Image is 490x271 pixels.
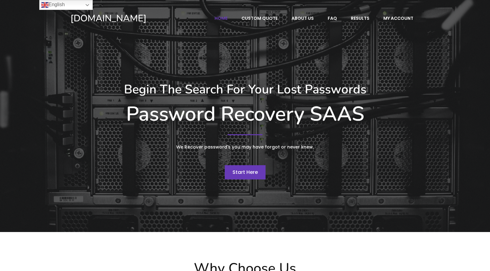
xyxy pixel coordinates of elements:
span: Results [351,15,369,21]
a: FAQ [321,12,343,24]
a: Custom Quote [235,12,284,24]
span: Custom Quote [241,15,278,21]
span: My account [383,15,413,21]
a: Results [344,12,376,24]
a: [DOMAIN_NAME] [70,12,189,24]
span: FAQ [328,15,337,21]
a: Home [208,12,234,24]
a: My account [377,12,420,24]
h3: Begin The Search For Your Lost Passwords [70,82,420,97]
a: About Us [285,12,320,24]
span: Start Here [232,169,258,176]
p: We Recover password's you may have forgot or never knew. [129,143,361,151]
span: Home [215,15,228,21]
h1: Password Recovery SAAS [70,102,420,126]
span: About Us [292,15,314,21]
img: en [41,1,49,9]
a: Start Here [225,165,266,179]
